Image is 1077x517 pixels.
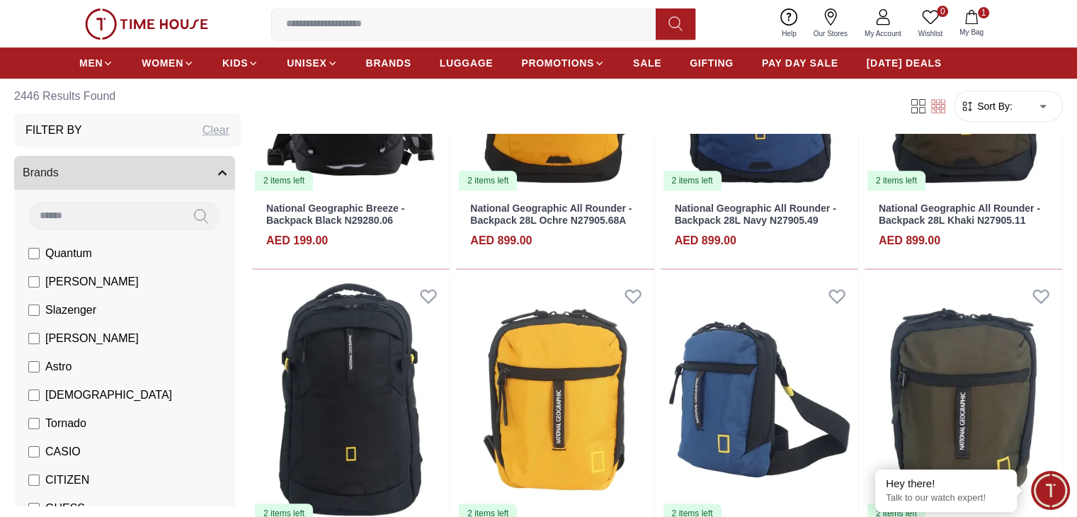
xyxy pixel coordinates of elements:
[521,50,605,76] a: PROMOTIONS
[1031,471,1070,510] div: Chat Widget
[521,56,594,70] span: PROMOTIONS
[690,56,734,70] span: GIFTING
[28,446,40,458] input: CASIO
[440,56,494,70] span: LUGGAGE
[45,415,86,432] span: Tornado
[28,475,40,486] input: CITIZEN
[879,232,940,249] h4: AED 899.00
[867,171,925,191] div: 2 items left
[470,203,632,226] a: National Geographic All Rounder - Backpack 28L Ochre N27905.68A
[45,273,139,290] span: [PERSON_NAME]
[978,7,989,18] span: 1
[79,50,113,76] a: MEN
[45,245,92,262] span: Quantum
[960,99,1013,113] button: Sort By:
[776,28,802,39] span: Help
[28,390,40,401] input: [DEMOGRAPHIC_DATA]
[879,203,1040,226] a: National Geographic All Rounder - Backpack 28L Khaki N27905.11
[366,50,411,76] a: BRANDS
[675,203,836,226] a: National Geographic All Rounder - Backpack 28L Navy N27905.49
[886,477,1006,491] div: Hey there!
[913,28,948,39] span: Wishlist
[14,156,235,190] button: Brands
[45,358,72,375] span: Astro
[25,122,82,139] h3: Filter By
[867,50,942,76] a: [DATE] DEALS
[45,387,172,404] span: [DEMOGRAPHIC_DATA]
[440,50,494,76] a: LUGGAGE
[675,232,736,249] h4: AED 899.00
[287,56,326,70] span: UNISEX
[45,330,139,347] span: [PERSON_NAME]
[142,56,183,70] span: WOMEN
[45,500,85,517] span: GUESS
[14,79,241,113] h6: 2446 Results Found
[762,56,838,70] span: PAY DAY SALE
[366,56,411,70] span: BRANDS
[859,28,907,39] span: My Account
[663,171,722,191] div: 2 items left
[937,6,948,17] span: 0
[45,443,81,460] span: CASIO
[85,8,208,40] img: ...
[28,305,40,316] input: Slazenger
[28,503,40,514] input: GUESS
[954,27,989,38] span: My Bag
[886,492,1006,504] p: Talk to our watch expert!
[459,171,517,191] div: 2 items left
[633,50,661,76] a: SALE
[28,276,40,288] input: [PERSON_NAME]
[45,302,96,319] span: Slazenger
[45,472,89,489] span: CITIZEN
[951,7,992,40] button: 1My Bag
[762,50,838,76] a: PAY DAY SALE
[23,164,59,181] span: Brands
[470,232,532,249] h4: AED 899.00
[255,171,313,191] div: 2 items left
[910,6,951,42] a: 0Wishlist
[79,56,103,70] span: MEN
[808,28,853,39] span: Our Stores
[974,99,1013,113] span: Sort By:
[633,56,661,70] span: SALE
[266,232,328,249] h4: AED 199.00
[142,50,194,76] a: WOMEN
[287,50,337,76] a: UNISEX
[222,50,258,76] a: KIDS
[203,122,229,139] div: Clear
[28,361,40,373] input: Astro
[773,6,805,42] a: Help
[867,56,942,70] span: [DATE] DEALS
[690,50,734,76] a: GIFTING
[28,333,40,344] input: [PERSON_NAME]
[222,56,248,70] span: KIDS
[805,6,856,42] a: Our Stores
[28,418,40,429] input: Tornado
[28,248,40,259] input: Quantum
[266,203,404,226] a: National Geographic Breeze - Backpack Black N29280.06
